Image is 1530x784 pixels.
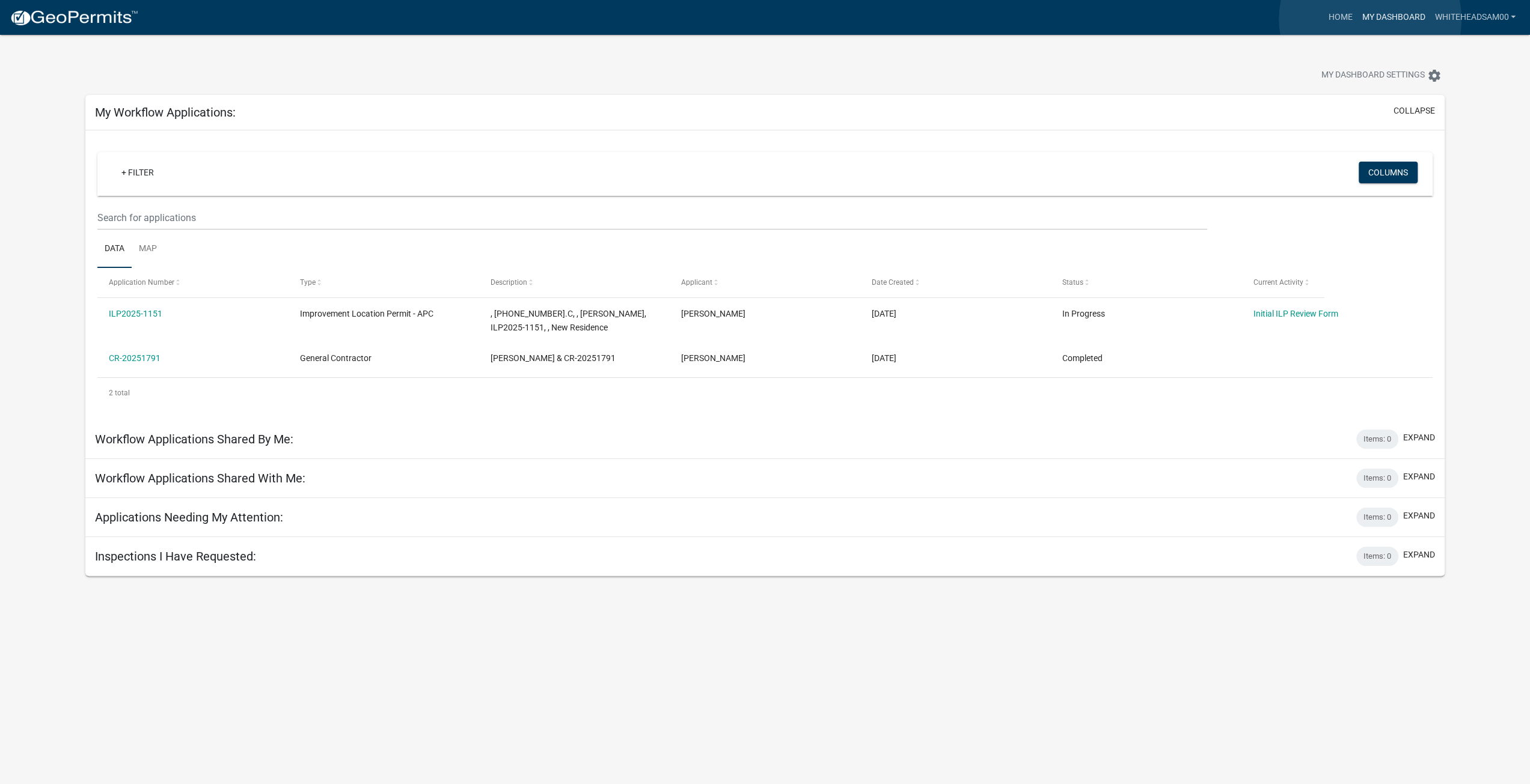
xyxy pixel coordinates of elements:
h5: Workflow Applications Shared By Me: [95,432,293,446]
i: settings [1427,68,1442,83]
span: Improvement Location Permit - APC [300,309,433,318]
input: Search for applications [97,205,1207,230]
span: Description [491,278,527,287]
div: Items: 0 [1356,430,1398,449]
span: Sam Whitehead & CR-20251791 [491,353,616,363]
span: In Progress [1062,309,1105,318]
span: General Contractor [300,353,372,363]
span: Status [1062,278,1083,287]
span: Application Number [109,278,174,287]
datatable-header-cell: Date Created [860,268,1051,297]
a: CR-20251791 [109,353,161,363]
a: Data [97,230,132,269]
div: Items: 0 [1356,508,1398,527]
datatable-header-cell: Applicant [670,268,860,297]
h5: Inspections I Have Requested: [95,549,256,564]
datatable-header-cell: Description [479,268,670,297]
button: expand [1403,431,1435,444]
span: 07/10/2025 [872,353,896,363]
a: Home [1323,6,1357,29]
a: My Dashboard [1357,6,1430,29]
h5: My Workflow Applications: [95,105,236,120]
span: My Dashboard Settings [1321,68,1425,83]
a: + Filter [112,162,164,183]
datatable-header-cell: Current Activity [1241,268,1432,297]
button: My Dashboard Settingssettings [1312,64,1451,87]
span: Date Created [872,278,914,287]
span: samuel [681,353,745,363]
h5: Applications Needing My Attention: [95,510,283,524]
button: expand [1403,509,1435,522]
a: Initial ILP Review Form [1253,309,1338,318]
button: collapse [1394,105,1435,117]
datatable-header-cell: Status [1051,268,1241,297]
span: Current Activity [1253,278,1303,287]
div: Items: 0 [1356,469,1398,488]
button: Columns [1359,162,1418,183]
span: , 007-121-001.C, , Whitehead, ILP2025-1151, , New Residence [491,309,646,332]
a: ILP2025-1151 [109,309,162,318]
span: 09/12/2025 [872,309,896,318]
button: expand [1403,548,1435,561]
span: samuel [681,309,745,318]
span: Type [300,278,316,287]
button: expand [1403,470,1435,483]
span: Applicant [681,278,712,287]
h5: Workflow Applications Shared With Me: [95,471,305,485]
a: whiteheadsam00 [1430,6,1520,29]
a: Map [132,230,164,269]
datatable-header-cell: Application Number [97,268,288,297]
div: 2 total [97,378,1433,408]
div: collapse [85,130,1445,420]
span: Completed [1062,353,1103,363]
div: Items: 0 [1356,547,1398,566]
datatable-header-cell: Type [288,268,479,297]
